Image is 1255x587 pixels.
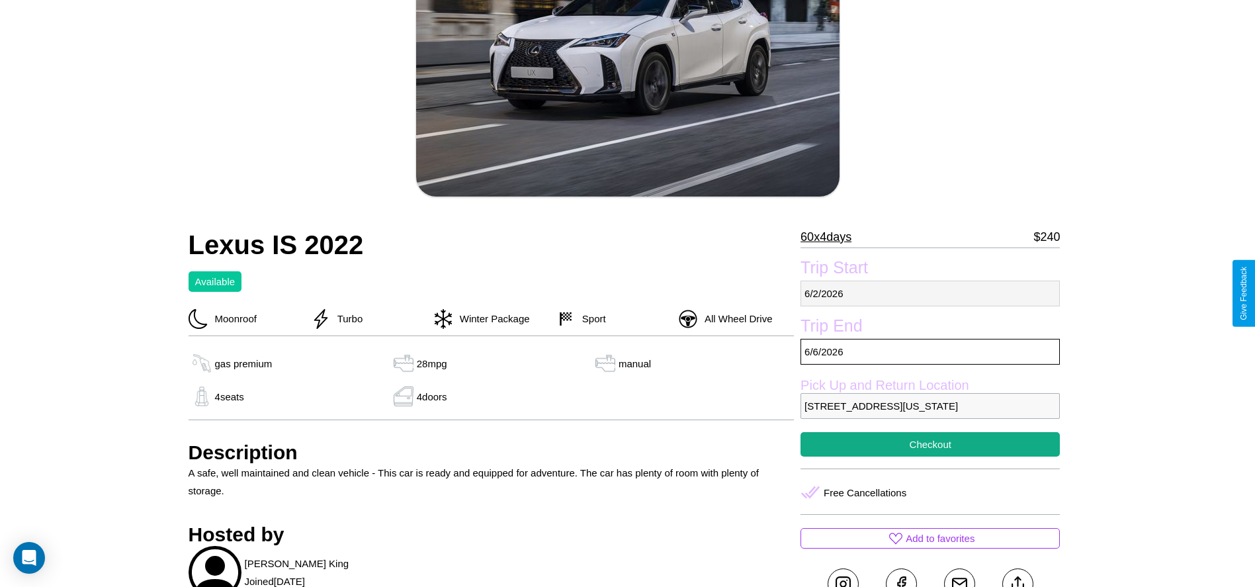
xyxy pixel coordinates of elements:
[801,281,1060,306] p: 6 / 2 / 2026
[208,310,257,328] p: Moonroof
[417,355,447,373] p: 28 mpg
[453,310,530,328] p: Winter Package
[801,258,1060,281] label: Trip Start
[189,353,215,373] img: gas
[576,310,606,328] p: Sport
[189,523,795,546] h3: Hosted by
[619,355,651,373] p: manual
[698,310,773,328] p: All Wheel Drive
[801,316,1060,339] label: Trip End
[801,339,1060,365] p: 6 / 6 / 2026
[1033,226,1060,248] p: $ 240
[801,393,1060,419] p: [STREET_ADDRESS][US_STATE]
[1239,267,1248,320] div: Give Feedback
[331,310,363,328] p: Turbo
[801,432,1060,457] button: Checkout
[390,353,417,373] img: gas
[189,441,795,464] h3: Description
[801,226,851,248] p: 60 x 4 days
[906,529,974,547] p: Add to favorites
[390,386,417,406] img: gas
[215,355,273,373] p: gas premium
[801,528,1060,549] button: Add to favorites
[592,353,619,373] img: gas
[245,555,349,572] p: [PERSON_NAME] King
[824,484,906,502] p: Free Cancellations
[189,386,215,406] img: gas
[215,388,244,406] p: 4 seats
[801,378,1060,393] label: Pick Up and Return Location
[417,388,447,406] p: 4 doors
[195,273,236,291] p: Available
[13,542,45,574] div: Open Intercom Messenger
[189,464,795,500] p: A safe, well maintained and clean vehicle - This car is ready and equipped for adventure. The car...
[189,230,795,260] h2: Lexus IS 2022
